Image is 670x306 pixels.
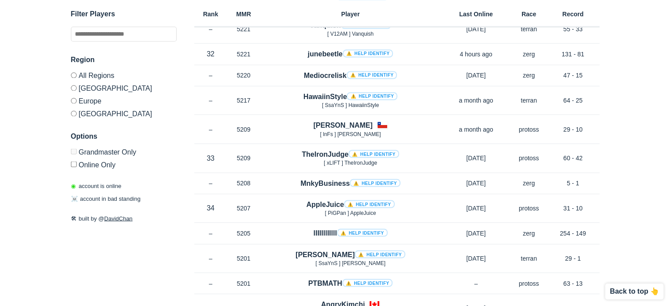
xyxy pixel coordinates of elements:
[547,204,600,213] p: 31 - 10
[511,154,547,162] p: protoss
[194,229,227,238] p: –
[71,94,177,107] label: Europe
[71,81,177,94] label: [GEOGRAPHIC_DATA]
[547,96,600,105] p: 64 - 25
[324,160,377,166] span: [ xLIFT ] TheIronJudge
[610,288,659,295] p: Back to top 👆
[348,150,399,158] a: ⚠️ Help identify
[355,250,405,258] a: ⚠️ Help identify
[547,279,600,288] p: 63 - 13
[315,260,385,266] span: [ SsaYnS ] [PERSON_NAME]
[441,204,511,213] p: [DATE]
[341,21,392,29] a: ⚠️ Help identify
[194,49,227,59] p: 32
[511,50,547,59] p: zerg
[308,49,393,59] h4: junebeetle
[337,229,388,236] a: ⚠️ Help identify
[304,70,397,81] h4: Mediocrelisk
[313,120,372,130] h4: [PERSON_NAME]
[347,92,397,100] a: ⚠️ Help identify
[511,179,547,188] p: zerg
[547,71,600,80] p: 47 - 15
[71,161,77,167] input: Online Only
[194,279,227,288] p: –
[511,279,547,288] p: protoss
[71,111,77,116] input: [GEOGRAPHIC_DATA]
[194,153,227,163] p: 33
[547,154,600,162] p: 60 - 42
[441,154,511,162] p: [DATE]
[441,50,511,59] p: 4 hours ago
[441,71,511,80] p: [DATE]
[71,131,177,141] h3: Options
[304,92,397,102] h4: HawaiinStyle
[194,11,227,17] h6: Rank
[71,148,177,158] label: Only Show accounts currently in Grandmaster
[296,250,405,260] h4: [PERSON_NAME]
[71,195,78,202] span: ☠️
[227,229,260,238] p: 5205
[344,200,395,208] a: ⚠️ Help identify
[511,229,547,238] p: zerg
[547,229,600,238] p: 254 - 149
[194,179,227,188] p: –
[347,71,397,79] a: ⚠️ Help identify
[441,179,511,188] p: [DATE]
[71,55,177,65] h3: Region
[441,96,511,105] p: a month ago
[260,11,441,17] h6: Player
[322,102,379,108] span: [ SsaYnS ] HawaiinStyle
[308,278,393,288] h4: PTBMATH
[547,11,600,17] h6: Record
[441,279,511,288] p: –
[511,11,547,17] h6: Race
[511,254,547,263] p: terran
[227,204,260,213] p: 5207
[227,179,260,188] p: 5208
[71,182,76,189] span: ◉
[302,149,399,159] h4: TheIronJudge
[441,125,511,134] p: a month ago
[511,204,547,213] p: protoss
[194,254,227,263] p: –
[71,72,177,81] label: All Regions
[320,131,381,137] span: [ lnFs ] [PERSON_NAME]
[547,125,600,134] p: 29 - 10
[71,98,77,103] input: Europe
[350,179,400,187] a: ⚠️ Help identify
[227,50,260,59] p: 5221
[194,203,227,213] p: 34
[227,71,260,80] p: 5220
[194,96,227,105] p: –
[104,215,133,221] a: DavidChan
[511,125,547,134] p: protoss
[227,96,260,105] p: 5217
[441,11,511,17] h6: Last Online
[342,279,393,287] a: ⚠️ Help identify
[343,49,393,57] a: ⚠️ Help identify
[511,96,547,105] p: terran
[71,9,177,19] h3: Filter Players
[511,71,547,80] p: zerg
[547,25,600,33] p: 55 - 33
[71,195,141,203] p: account in bad standing
[227,125,260,134] p: 5209
[71,72,77,78] input: All Regions
[300,178,400,188] h4: MnkyBusiness
[227,154,260,162] p: 5209
[194,25,227,33] p: –
[325,210,376,216] span: [ PiGPan ] AppleJuice
[227,279,260,288] p: 5201
[306,199,394,210] h4: AppleJuice
[194,125,227,134] p: –
[71,158,177,168] label: Only show accounts currently laddering
[441,25,511,33] p: [DATE]
[71,85,77,91] input: [GEOGRAPHIC_DATA]
[547,50,600,59] p: 131 - 81
[71,107,177,118] label: [GEOGRAPHIC_DATA]
[227,254,260,263] p: 5201
[547,179,600,188] p: 5 - 1
[71,148,77,154] input: Grandmaster Only
[194,71,227,80] p: –
[71,181,122,190] p: account is online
